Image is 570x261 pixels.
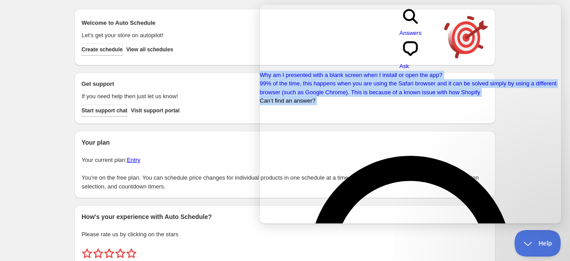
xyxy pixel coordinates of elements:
[515,230,561,257] iframe: Help Scout Beacon - Close
[131,104,180,117] a: Visit support portal
[82,104,127,117] a: Start support chat
[82,173,488,191] p: You're on the free plan. You can schedule price changes for individual products in one schedule a...
[82,80,435,88] h2: Get support
[82,31,435,40] p: Let's get your store on autopilot!
[82,230,488,239] p: Please rate us by clicking on the stars
[82,43,123,56] button: Create schedule
[82,92,435,101] p: If you need help then just let us know!
[131,107,180,114] span: Visit support portal
[82,138,488,147] h2: Your plan
[126,46,173,53] span: View all schedules
[82,212,488,221] h2: How's your experience with Auto Schedule?
[82,107,127,114] span: Start support chat
[126,43,173,56] button: View all schedules
[127,157,140,163] a: Entry
[82,46,123,53] span: Create schedule
[82,19,435,27] h2: Welcome to Auto Schedule
[82,156,488,165] p: Your current plan:
[260,4,561,223] iframe: Help Scout Beacon - Live Chat, Contact Form, and Knowledge Base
